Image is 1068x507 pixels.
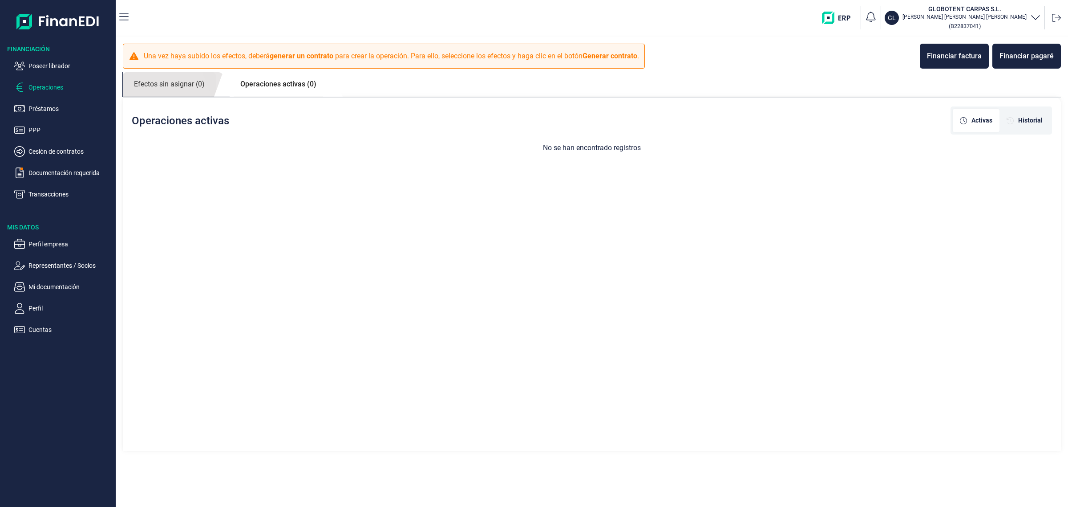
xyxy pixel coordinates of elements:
button: Documentación requerida [14,168,112,178]
p: Cesión de contratos [28,146,112,157]
button: Transacciones [14,189,112,200]
p: Perfil [28,303,112,314]
button: Perfil empresa [14,239,112,249]
div: [object Object] [953,109,999,132]
span: Historial [1018,116,1043,125]
div: [object Object] [999,109,1050,132]
button: Financiar pagaré [992,44,1061,69]
a: Operaciones activas (0) [229,72,328,96]
p: Cuentas [28,324,112,335]
p: GL [888,13,896,22]
button: Perfil [14,303,112,314]
div: Financiar factura [927,51,982,61]
p: [PERSON_NAME] [PERSON_NAME] [PERSON_NAME] [902,13,1027,20]
p: Mi documentación [28,282,112,292]
h2: Operaciones activas [132,114,229,127]
p: Transacciones [28,189,112,200]
button: Mi documentación [14,282,112,292]
a: Efectos sin asignar (0) [123,72,216,97]
button: Operaciones [14,82,112,93]
p: Préstamos [28,103,112,114]
button: Cesión de contratos [14,146,112,157]
b: Generar contrato [583,52,637,60]
p: Poseer librador [28,61,112,71]
img: erp [822,12,857,24]
p: Una vez haya subido los efectos, deberá para crear la operación. Para ello, seleccione los efecto... [144,51,639,61]
button: PPP [14,125,112,135]
p: Representantes / Socios [28,260,112,271]
img: Logo de aplicación [16,7,100,36]
p: Operaciones [28,82,112,93]
small: Copiar cif [949,23,981,29]
div: Financiar pagaré [999,51,1054,61]
h3: No se han encontrado registros [123,143,1061,152]
button: Representantes / Socios [14,260,112,271]
p: Documentación requerida [28,168,112,178]
h3: GLOBOTENT CARPAS S.L. [902,4,1027,13]
p: PPP [28,125,112,135]
b: generar un contrato [270,52,333,60]
button: Cuentas [14,324,112,335]
p: Perfil empresa [28,239,112,249]
button: GLGLOBOTENT CARPAS S.L.[PERSON_NAME] [PERSON_NAME] [PERSON_NAME](B22837041) [885,4,1041,31]
button: Poseer librador [14,61,112,71]
button: Préstamos [14,103,112,114]
span: Activas [971,116,992,125]
button: Financiar factura [920,44,989,69]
